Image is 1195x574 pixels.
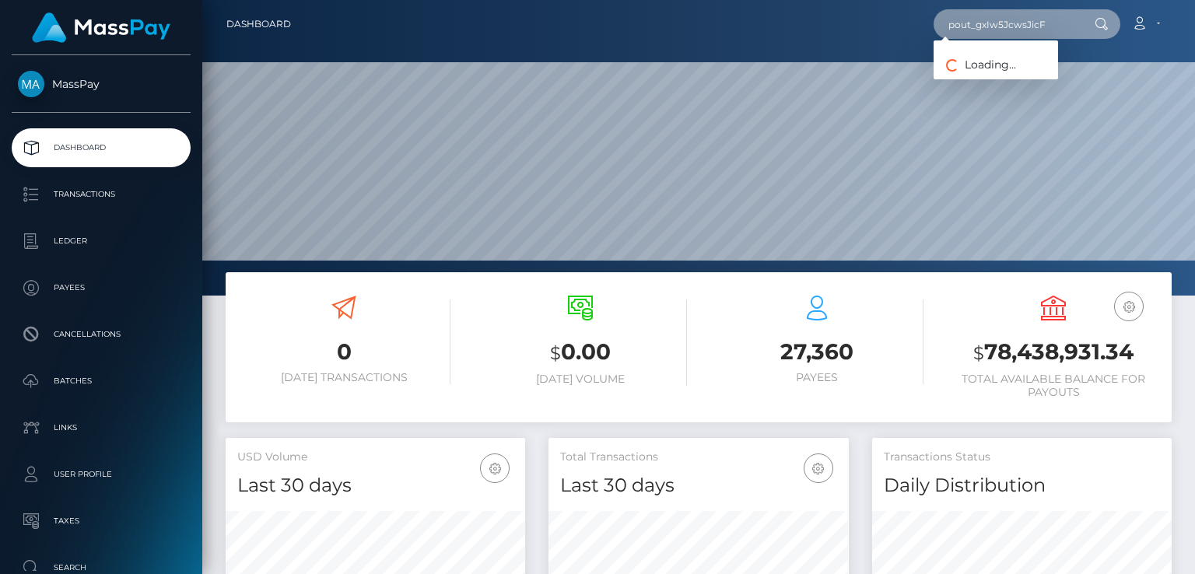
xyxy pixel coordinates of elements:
[12,222,191,261] a: Ledger
[934,9,1080,39] input: Search...
[18,229,184,253] p: Ledger
[226,8,291,40] a: Dashboard
[934,58,1016,72] span: Loading...
[884,450,1160,465] h5: Transactions Status
[560,450,836,465] h5: Total Transactions
[18,369,184,393] p: Batches
[18,463,184,486] p: User Profile
[550,342,561,364] small: $
[12,408,191,447] a: Links
[710,337,923,367] h3: 27,360
[12,315,191,354] a: Cancellations
[973,342,984,364] small: $
[12,268,191,307] a: Payees
[560,472,836,499] h4: Last 30 days
[18,276,184,299] p: Payees
[18,323,184,346] p: Cancellations
[237,450,513,465] h5: USD Volume
[12,175,191,214] a: Transactions
[18,71,44,97] img: MassPay
[710,371,923,384] h6: Payees
[18,416,184,439] p: Links
[237,472,513,499] h4: Last 30 days
[884,472,1160,499] h4: Daily Distribution
[12,128,191,167] a: Dashboard
[32,12,170,43] img: MassPay Logo
[18,509,184,533] p: Taxes
[474,337,687,369] h3: 0.00
[12,502,191,541] a: Taxes
[12,77,191,91] span: MassPay
[474,373,687,386] h6: [DATE] Volume
[237,337,450,367] h3: 0
[947,373,1160,399] h6: Total Available Balance for Payouts
[12,362,191,401] a: Batches
[237,371,450,384] h6: [DATE] Transactions
[18,136,184,159] p: Dashboard
[12,455,191,494] a: User Profile
[18,183,184,206] p: Transactions
[947,337,1160,369] h3: 78,438,931.34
